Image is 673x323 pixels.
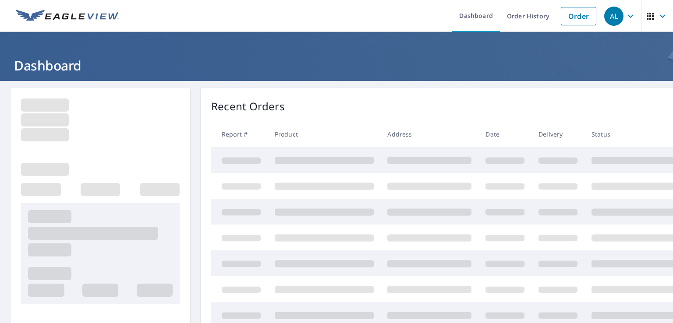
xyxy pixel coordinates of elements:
[211,98,285,114] p: Recent Orders
[561,7,596,25] a: Order
[531,121,584,147] th: Delivery
[16,10,119,23] img: EV Logo
[11,56,662,74] h1: Dashboard
[268,121,381,147] th: Product
[380,121,478,147] th: Address
[478,121,531,147] th: Date
[211,121,268,147] th: Report #
[604,7,623,26] div: AL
